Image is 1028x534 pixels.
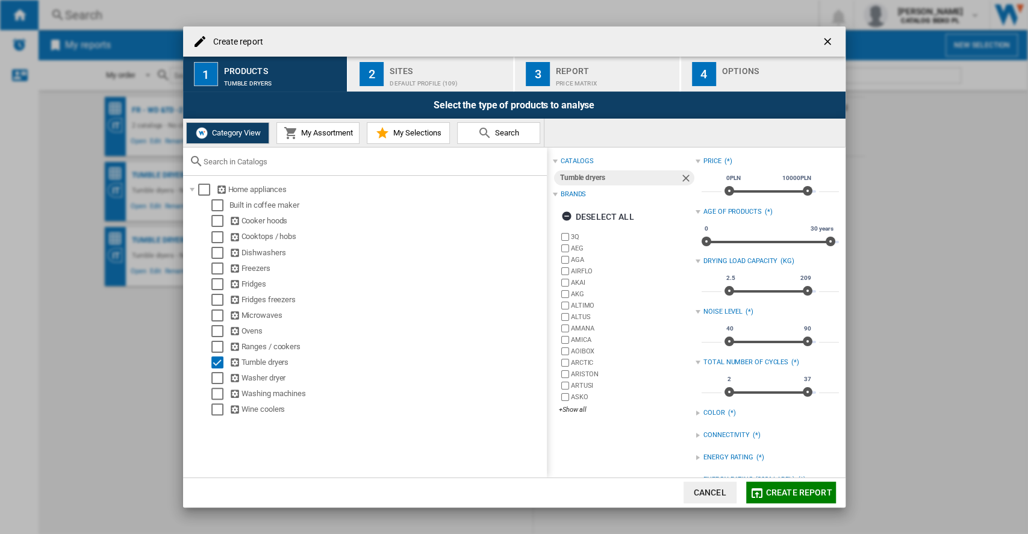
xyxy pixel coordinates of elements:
[515,57,681,92] button: 3 Report Price Matrix
[556,74,674,87] div: Price Matrix
[561,336,569,344] input: brand.name
[560,170,680,185] div: Tumble dryers
[204,157,541,166] input: Search in Catalogs
[211,294,229,306] md-checkbox: Select
[211,356,229,368] md-checkbox: Select
[561,359,569,367] input: brand.name
[703,307,743,317] div: NOISE LEVEL
[209,128,261,137] span: Category View
[680,172,694,187] ng-md-icon: Remove
[780,256,838,266] div: (KG)
[229,388,545,400] div: Washing machines
[571,370,696,379] label: ARISTON
[724,173,743,183] span: 0PLN
[571,290,696,299] label: AKG
[571,347,696,356] label: AOIBOX
[457,122,540,144] button: Search
[211,325,229,337] md-checkbox: Select
[211,309,229,321] md-checkbox: Select
[558,206,638,228] button: Deselect all
[224,74,343,87] div: Tumble dryers
[561,393,569,401] input: brand.name
[799,273,813,283] span: 209
[561,382,569,390] input: brand.name
[183,57,349,92] button: 1 Products Tumble dryers
[207,36,263,48] h4: Create report
[571,255,696,264] label: AGA
[211,372,229,384] md-checkbox: Select
[561,324,569,332] input: brand.name
[571,278,696,287] label: AKAI
[703,256,777,266] div: DRYING LOAD CAPACITY
[298,128,353,137] span: My Assortment
[390,74,508,87] div: Default profile (109)
[722,61,841,74] div: Options
[571,381,696,390] label: ARTUSI
[684,482,737,503] button: Cancel
[571,324,696,333] label: AMANA
[746,482,836,503] button: Create report
[229,199,545,211] div: Built in coffee maker
[703,430,750,440] div: CONNECTIVITY
[183,92,846,119] div: Select the type of products to analyse
[817,29,841,54] button: getI18NText('BUTTONS.CLOSE_DIALOG')
[561,190,586,199] div: Brands
[360,62,384,86] div: 2
[703,157,721,166] div: Price
[561,267,569,275] input: brand.name
[571,393,696,402] label: ASKO
[229,309,545,321] div: Microwaves
[211,215,229,227] md-checkbox: Select
[229,294,545,306] div: Fridges freezers
[229,247,545,259] div: Dishwashers
[561,347,569,355] input: brand.name
[703,408,725,418] div: COLOR
[211,231,229,243] md-checkbox: Select
[561,302,569,309] input: brand.name
[802,374,813,384] span: 37
[390,61,508,74] div: Sites
[809,224,835,234] span: 30 years
[229,278,545,290] div: Fridges
[229,403,545,415] div: Wine coolers
[229,262,545,275] div: Freezers
[703,224,710,234] span: 0
[492,128,519,137] span: Search
[724,273,737,283] span: 2.5
[571,244,696,253] label: AEG
[766,488,832,497] span: Create report
[692,62,716,86] div: 4
[211,341,229,353] md-checkbox: Select
[229,356,545,368] div: Tumble dryers
[724,324,735,334] span: 40
[211,247,229,259] md-checkbox: Select
[194,62,218,86] div: 1
[211,403,229,415] md-checkbox: Select
[556,61,674,74] div: Report
[349,57,514,92] button: 2 Sites Default profile (109)
[229,231,545,243] div: Cooktops / hobs
[780,173,812,183] span: 10000PLN
[211,262,229,275] md-checkbox: Select
[561,206,634,228] div: Deselect all
[224,61,343,74] div: Products
[186,122,269,144] button: Category View
[229,325,545,337] div: Ovens
[561,370,569,378] input: brand.name
[571,335,696,344] label: AMICA
[229,372,545,384] div: Washer dryer
[390,128,441,137] span: My Selections
[229,215,545,227] div: Cooker hoods
[367,122,450,144] button: My Selections
[681,57,846,92] button: 4 Options
[703,207,762,217] div: Age of products
[726,374,733,384] span: 2
[561,244,569,252] input: brand.name
[216,184,545,196] div: Home appliances
[211,199,229,211] md-checkbox: Select
[571,232,696,241] label: 3Q
[561,279,569,287] input: brand.name
[571,358,696,367] label: ARCTIC
[703,453,753,462] div: ENERGY RATING
[821,36,836,50] ng-md-icon: getI18NText('BUTTONS.CLOSE_DIALOG')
